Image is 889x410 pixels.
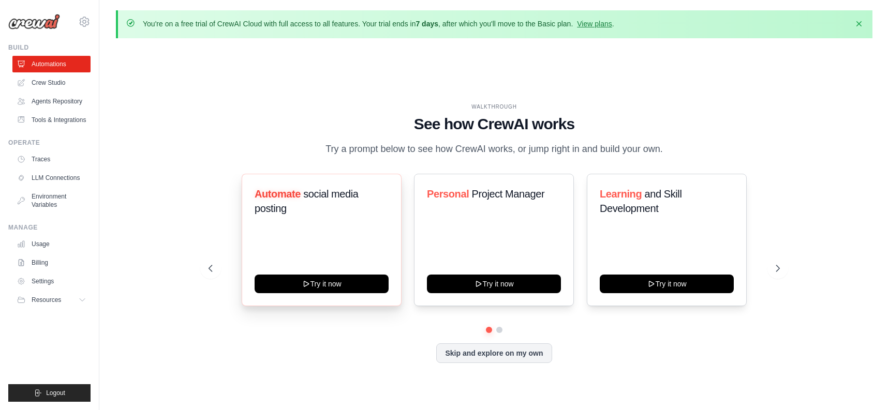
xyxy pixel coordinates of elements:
[143,19,614,29] p: You're on a free trial of CrewAI Cloud with full access to all features. Your trial ends in , aft...
[12,236,91,252] a: Usage
[427,275,561,293] button: Try it now
[427,188,469,200] span: Personal
[209,115,780,133] h1: See how CrewAI works
[46,389,65,397] span: Logout
[255,188,301,200] span: Automate
[600,275,734,293] button: Try it now
[12,292,91,308] button: Resources
[12,56,91,72] a: Automations
[436,343,552,363] button: Skip and explore on my own
[12,188,91,213] a: Environment Variables
[12,254,91,271] a: Billing
[577,20,612,28] a: View plans
[12,151,91,168] a: Traces
[600,188,642,200] span: Learning
[8,139,91,147] div: Operate
[8,384,91,402] button: Logout
[12,112,91,128] a: Tools & Integrations
[12,170,91,186] a: LLM Connections
[12,273,91,290] a: Settings
[209,103,780,111] div: WALKTHROUGH
[255,188,359,214] span: social media posting
[8,14,60,29] img: Logo
[12,93,91,110] a: Agents Repository
[8,43,91,52] div: Build
[416,20,438,28] strong: 7 days
[32,296,61,304] span: Resources
[320,142,668,157] p: Try a prompt below to see how CrewAI works, or jump right in and build your own.
[255,275,389,293] button: Try it now
[600,188,681,214] span: and Skill Development
[12,74,91,91] a: Crew Studio
[472,188,545,200] span: Project Manager
[8,223,91,232] div: Manage
[837,360,889,410] iframe: Chat Widget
